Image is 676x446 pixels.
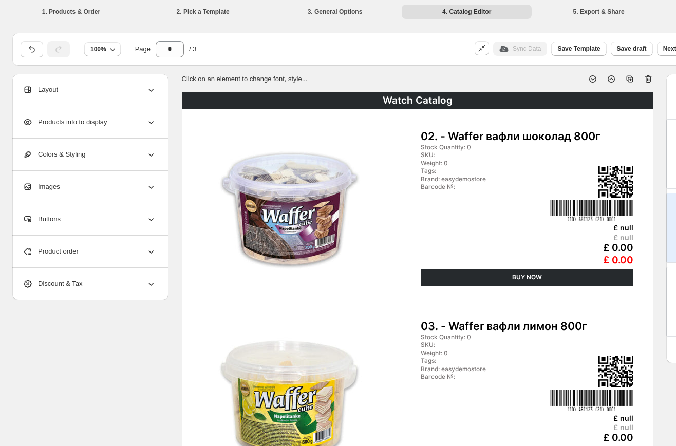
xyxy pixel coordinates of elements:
[550,223,633,232] div: £ null
[421,144,548,151] div: Stock Quantity: 0
[23,117,107,127] span: Products info to display
[23,149,85,160] span: Colors & Styling
[23,279,82,289] span: Discount & Tax
[84,42,121,56] button: 100%
[182,92,653,109] div: Watch Catalog
[598,356,633,387] img: qrcode
[135,44,151,54] span: Page
[421,357,548,364] div: Tags:
[201,130,378,290] img: primaryImage
[421,183,548,190] div: Barcode №:
[23,214,61,224] span: Buttons
[550,200,633,221] img: barcode
[421,350,548,357] div: Weight: 0
[550,414,633,422] div: £ null
[421,373,548,380] div: Barcode №:
[550,255,633,266] div: £ 0.00
[421,160,548,167] div: Weight: 0
[598,166,633,198] img: qrcode
[421,365,548,373] div: Brand: easydemostore
[421,130,633,143] div: 02. - Waffer вафли шоколад 800г
[557,45,600,53] span: Save Template
[23,246,79,257] span: Product order
[421,176,548,183] div: Brand: easydemostore
[550,423,633,432] div: £ null
[23,182,60,192] span: Images
[550,390,633,411] img: barcode
[421,341,548,348] div: SKU:
[421,334,548,341] div: Stock Quantity: 0
[550,432,633,444] div: £ 0.00
[23,85,58,95] span: Layout
[90,45,106,53] span: 100%
[421,320,633,333] div: 03. - Waffer вафли лимон 800г
[421,167,548,174] div: Tags:
[550,242,633,254] div: £ 0.00
[611,42,653,56] button: Save draft
[189,44,196,54] span: / 3
[617,45,647,53] span: Save draft
[550,233,633,242] div: £ null
[421,269,633,286] div: BUY NOW
[551,42,606,56] button: Save Template
[182,74,308,84] p: Click on an element to change font, style...
[421,151,548,159] div: SKU:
